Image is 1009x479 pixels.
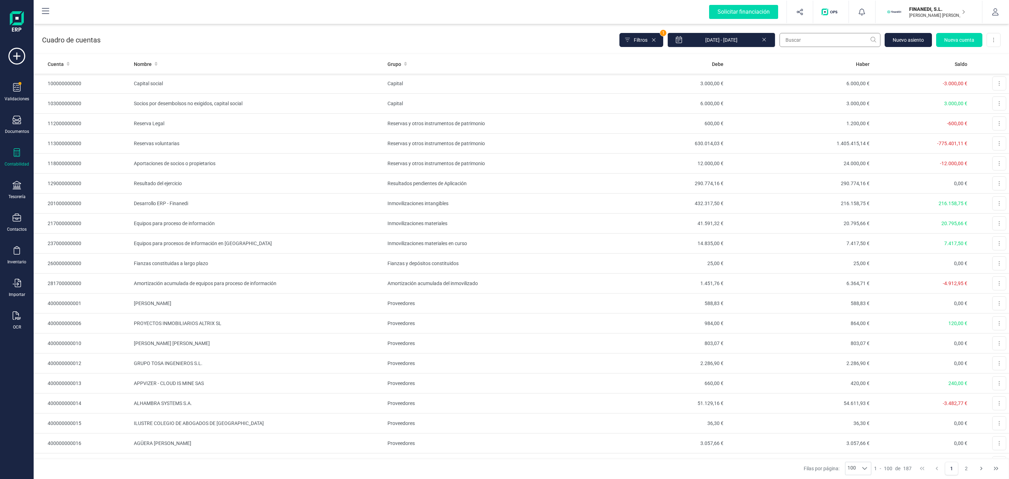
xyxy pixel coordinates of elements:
[7,259,26,265] div: Inventario
[387,61,401,68] span: Grupo
[726,393,873,413] td: 54.611,93 €
[701,1,787,23] button: Solicitar financiación
[34,194,131,214] td: 201000000000
[944,36,974,43] span: Nueva cuenta
[580,194,726,214] td: 432.317,50 €
[385,194,580,214] td: Inmovilizaciones intangibles
[131,154,385,174] td: Aportaciones de socios o propietarios
[941,221,967,226] span: 20.795,66 €
[887,4,902,20] img: FI
[131,74,385,94] td: Capital social
[712,61,723,68] span: Debe
[34,234,131,254] td: 237000000000
[34,274,131,294] td: 281700000000
[944,101,967,106] span: 3.000,00 €
[580,433,726,453] td: 3.057,66 €
[874,465,912,472] div: -
[131,194,385,214] td: Desarrollo ERP - Finanedi
[939,201,967,206] span: 216.158,75 €
[915,462,929,475] button: First Page
[385,313,580,333] td: Proveedores
[385,234,580,254] td: Inmovilizaciones materiales en curso
[34,353,131,373] td: 400000000012
[5,96,29,102] div: Validaciones
[726,254,873,274] td: 25,00 €
[131,254,385,274] td: Fianzas constituidas a largo plazo
[34,313,131,333] td: 400000000006
[954,301,967,306] span: 0,00 €
[845,462,858,475] span: 100
[34,453,131,473] td: 400000000017
[580,413,726,433] td: 36,30 €
[937,141,967,146] span: -775.401,11 €
[726,214,873,234] td: 20.795,66 €
[34,294,131,313] td: 400000000001
[726,74,873,94] td: 6.000,00 €
[34,333,131,353] td: 400000000010
[948,321,967,326] span: 120,00 €
[131,294,385,313] td: [PERSON_NAME]
[8,194,26,200] div: Tesorería
[954,340,967,346] span: 0,00 €
[131,333,385,353] td: [PERSON_NAME] [PERSON_NAME]
[580,353,726,373] td: 2.286,90 €
[884,1,974,23] button: FIFINANEDI, S.L.[PERSON_NAME] [PERSON_NAME]
[385,373,580,393] td: Proveedores
[580,214,726,234] td: 41.591,32 €
[619,33,663,47] button: Filtros
[874,465,877,472] span: 1
[34,393,131,413] td: 400000000014
[726,373,873,393] td: 420,00 €
[13,324,21,330] div: OCR
[943,81,967,86] span: -3.000,00 €
[34,114,131,134] td: 112000000000
[131,214,385,234] td: Equipos para proceso de información
[780,33,880,47] input: Buscar
[385,333,580,353] td: Proveedores
[944,241,967,246] span: 7.417,50 €
[385,254,580,274] td: Fianzas y depósitos constituidos
[885,33,932,47] button: Nuevo asiento
[385,274,580,294] td: Amortización acumulada del inmovilizado
[580,333,726,353] td: 803,07 €
[131,313,385,333] td: PROYECTOS INMOBILIARIOS ALTRIX SL
[955,61,967,68] span: Saldo
[7,227,27,232] div: Contactos
[945,462,958,475] button: Page 1
[580,134,726,154] td: 630.014,03 €
[948,380,967,386] span: 240,00 €
[385,74,580,94] td: Capital
[131,174,385,194] td: Resultado del ejercicio
[709,5,778,19] div: Solicitar financiación
[943,281,967,286] span: -4.912,95 €
[385,214,580,234] td: Inmovilizaciones materiales
[903,465,912,472] span: 187
[856,61,870,68] span: Haber
[34,214,131,234] td: 217000000000
[131,274,385,294] td: Amortización acumulada de equipos para proceso de información
[893,36,924,43] span: Nuevo asiento
[726,294,873,313] td: 588,83 €
[131,453,385,473] td: STARBUCKS COFFEE ESPAÑA, S.L.U.
[34,134,131,154] td: 113000000000
[940,161,967,166] span: -12.000,00 €
[954,420,967,426] span: 0,00 €
[385,393,580,413] td: Proveedores
[726,134,873,154] td: 1.405.415,14 €
[580,254,726,274] td: 25,00 €
[385,174,580,194] td: Resultados pendientes de Aplicación
[954,261,967,266] span: 0,00 €
[930,462,943,475] button: Previous Page
[634,36,647,43] span: Filtros
[34,373,131,393] td: 400000000013
[580,114,726,134] td: 600,00 €
[817,1,844,23] button: Logo de OPS
[385,134,580,154] td: Reservas y otros instrumentos de patrimonio
[580,234,726,254] td: 14.835,00 €
[804,462,872,475] div: Filas por página:
[34,254,131,274] td: 260000000000
[580,453,726,473] td: 3,40 €
[34,154,131,174] td: 118000000000
[34,413,131,433] td: 400000000015
[580,373,726,393] td: 660,00 €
